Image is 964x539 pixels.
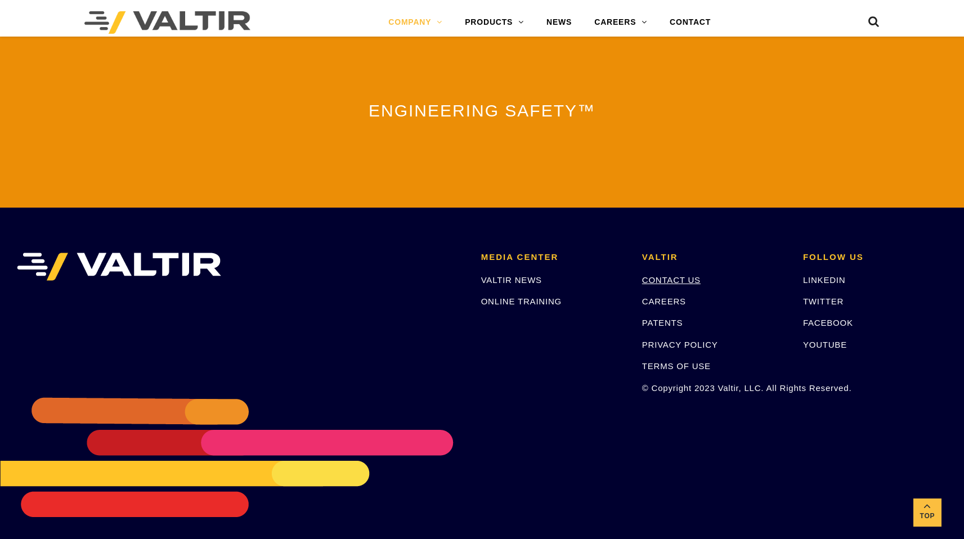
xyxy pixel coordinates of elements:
[84,11,250,34] img: Valtir
[913,498,941,527] a: Top
[642,253,786,262] h2: VALTIR
[377,11,454,34] a: COMPANY
[535,11,583,34] a: NEWS
[642,361,711,371] a: TERMS OF USE
[583,11,658,34] a: CAREERS
[803,253,947,262] h2: FOLLOW US
[17,253,221,281] img: VALTIR
[642,297,686,306] a: CAREERS
[803,297,844,306] a: TWITTER
[642,340,718,349] a: PRIVACY POLICY
[642,275,701,285] a: CONTACT US
[803,340,847,349] a: YOUTUBE
[481,253,625,262] h2: MEDIA CENTER
[913,510,941,523] span: Top
[454,11,535,34] a: PRODUCTS
[642,381,786,394] p: © Copyright 2023 Valtir, LLC. All Rights Reserved.
[481,297,562,306] a: ONLINE TRAINING
[481,275,542,285] a: VALTIR NEWS
[658,11,722,34] a: CONTACT
[642,318,683,327] a: PATENTS
[803,275,846,285] a: LINKEDIN
[803,318,853,327] a: FACEBOOK
[369,101,595,120] span: ENGINEERING SAFETY™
